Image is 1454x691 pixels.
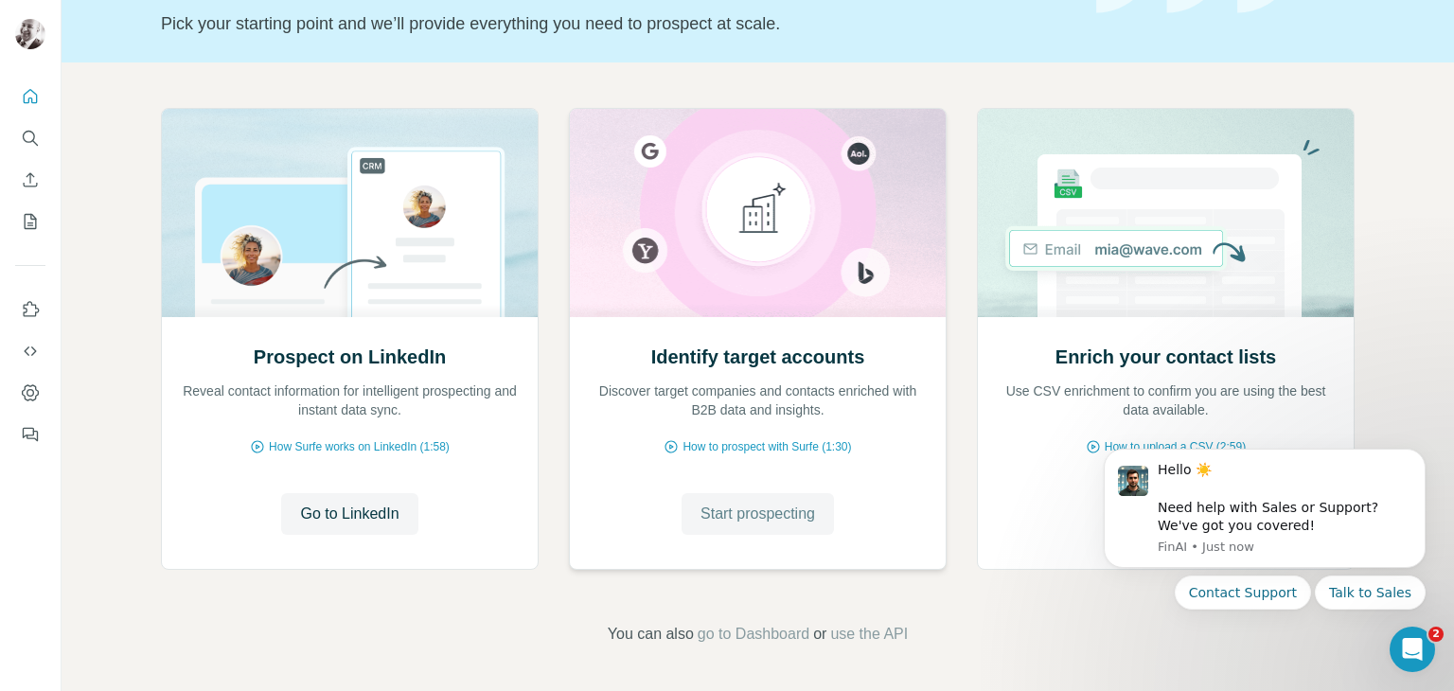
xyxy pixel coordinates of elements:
[1428,627,1444,642] span: 2
[698,623,809,646] button: go to Dashboard
[15,19,45,49] img: Avatar
[682,493,834,535] button: Start prospecting
[15,204,45,239] button: My lists
[997,381,1335,419] p: Use CSV enrichment to confirm you are using the best data available.
[830,623,908,646] button: use the API
[683,438,851,455] span: How to prospect with Surfe (1:30)
[15,80,45,114] button: Quick start
[813,623,826,646] span: or
[281,493,417,535] button: Go to LinkedIn
[651,344,865,370] h2: Identify target accounts
[977,109,1355,317] img: Enrich your contact lists
[300,503,399,525] span: Go to LinkedIn
[181,381,519,419] p: Reveal contact information for intelligent prospecting and instant data sync.
[1075,426,1454,682] iframe: Intercom notifications message
[161,10,1073,37] p: Pick your starting point and we’ll provide everything you need to prospect at scale.
[608,623,694,646] span: You can also
[589,381,927,419] p: Discover target companies and contacts enriched with B2B data and insights.
[15,292,45,327] button: Use Surfe on LinkedIn
[254,344,446,370] h2: Prospect on LinkedIn
[15,121,45,155] button: Search
[15,417,45,452] button: Feedback
[15,334,45,368] button: Use Surfe API
[1055,344,1276,370] h2: Enrich your contact lists
[15,163,45,197] button: Enrich CSV
[15,376,45,410] button: Dashboard
[269,438,450,455] span: How Surfe works on LinkedIn (1:58)
[569,109,947,317] img: Identify target accounts
[1390,627,1435,672] iframe: Intercom live chat
[700,503,815,525] span: Start prospecting
[161,109,539,317] img: Prospect on LinkedIn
